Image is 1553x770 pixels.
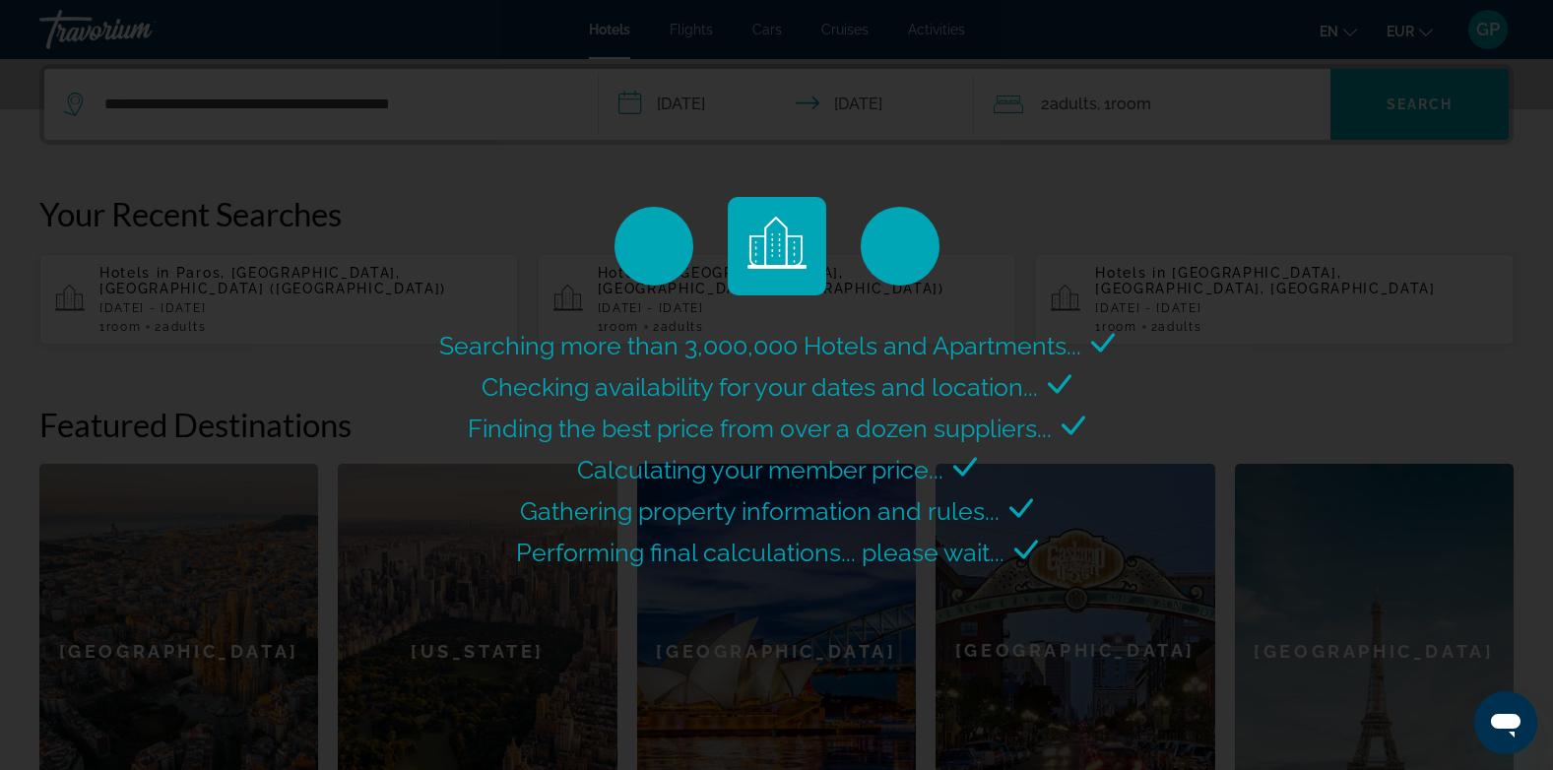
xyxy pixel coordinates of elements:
span: Gathering property information and rules... [520,496,1000,526]
span: Calculating your member price... [577,455,943,484]
span: Searching more than 3,000,000 Hotels and Apartments... [439,331,1081,360]
span: Checking availability for your dates and location... [482,372,1038,402]
iframe: Bouton de lancement de la fenêtre de messagerie [1474,691,1537,754]
span: Performing final calculations... please wait... [516,538,1004,567]
span: Finding the best price from over a dozen suppliers... [468,414,1052,443]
